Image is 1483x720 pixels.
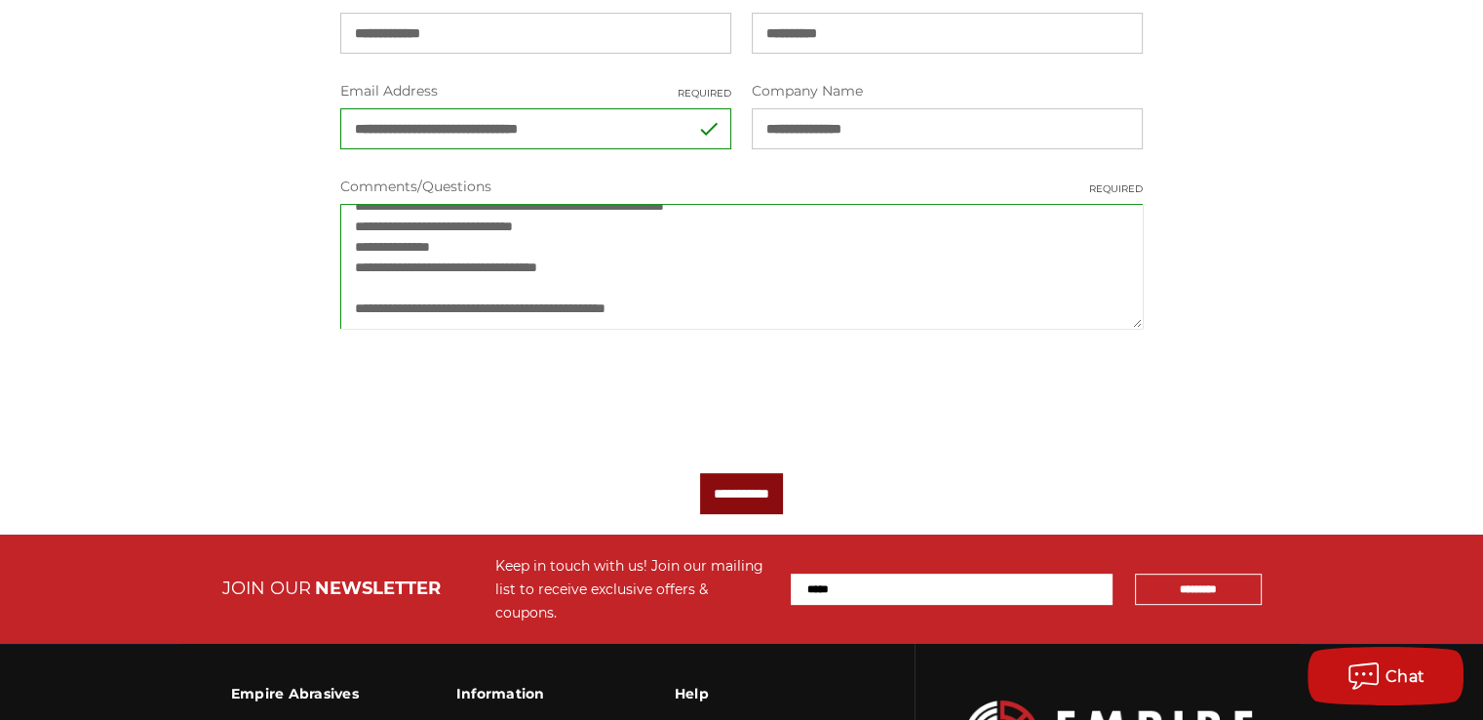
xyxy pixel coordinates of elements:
[315,578,441,599] span: NEWSLETTER
[1307,647,1463,705] button: Chat
[752,81,1143,101] label: Company Name
[231,673,359,714] h3: Empire Abrasives
[340,81,731,101] label: Email Address
[456,673,577,714] h3: Information
[678,86,731,100] small: Required
[340,356,637,432] iframe: reCAPTCHA
[340,177,1144,197] label: Comments/Questions
[495,554,771,624] div: Keep in touch with us! Join our mailing list to receive exclusive offers & coupons.
[222,578,311,599] span: JOIN OUR
[1385,667,1425,686] span: Chat
[675,673,806,714] h3: Help
[1089,181,1143,196] small: Required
